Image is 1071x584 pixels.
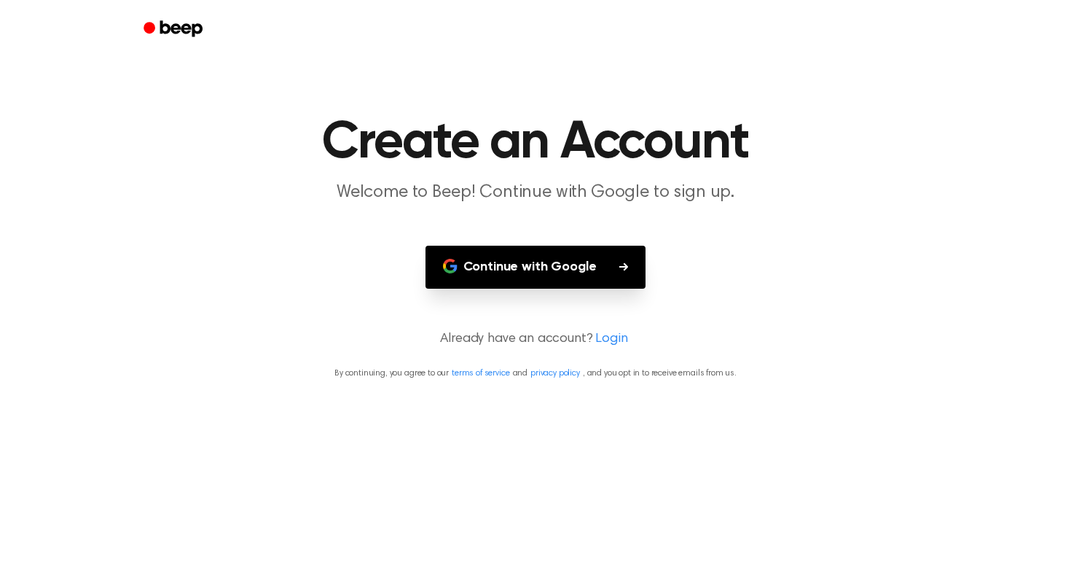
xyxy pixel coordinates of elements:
a: terms of service [452,369,509,378]
button: Continue with Google [425,246,646,289]
a: privacy policy [530,369,580,378]
a: Beep [133,15,216,44]
p: Already have an account? [17,330,1054,349]
p: Welcome to Beep! Continue with Google to sign up. [256,181,815,205]
p: By continuing, you agree to our and , and you opt in to receive emails from us. [17,367,1054,380]
a: Login [595,330,627,349]
h1: Create an Account [162,117,909,169]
